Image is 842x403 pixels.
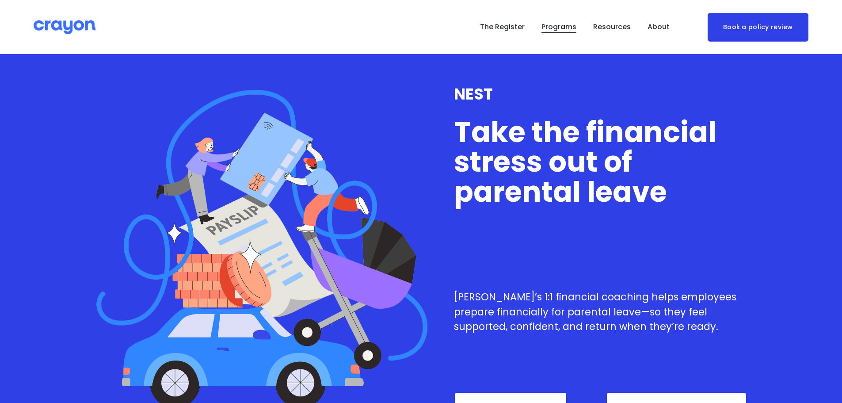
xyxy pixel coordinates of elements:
[454,85,753,103] h3: NEST
[454,117,753,207] h1: Take the financial stress out of parental leave
[593,20,631,34] a: folder dropdown
[454,290,753,334] p: [PERSON_NAME]’s 1:1 financial coaching helps employees prepare financially for parental leave—so ...
[480,20,525,34] a: The Register
[648,21,670,34] span: About
[648,20,670,34] a: folder dropdown
[541,21,576,34] span: Programs
[541,20,576,34] a: folder dropdown
[34,19,95,35] img: Crayon
[708,13,808,42] a: Book a policy review
[593,21,631,34] span: Resources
